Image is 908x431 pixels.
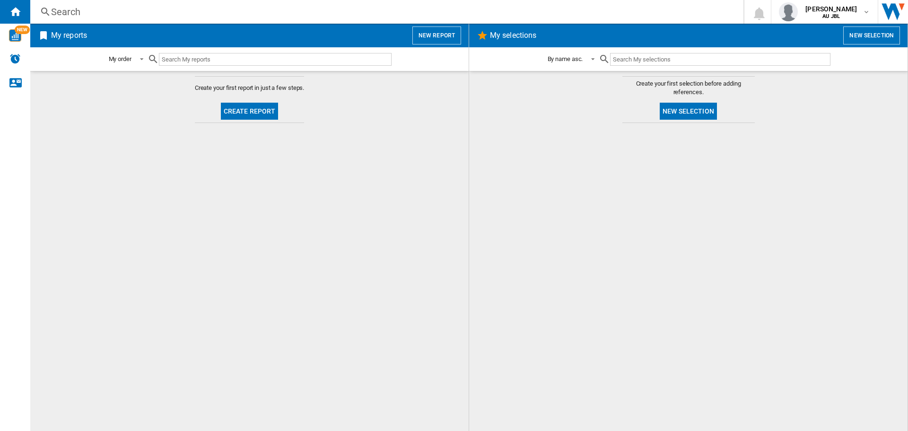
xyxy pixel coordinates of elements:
[412,26,461,44] button: New report
[221,103,279,120] button: Create report
[805,4,857,14] span: [PERSON_NAME]
[51,5,719,18] div: Search
[660,103,717,120] button: New selection
[109,55,131,62] div: My order
[843,26,900,44] button: New selection
[622,79,755,97] span: Create your first selection before adding references.
[9,29,21,42] img: wise-card.svg
[49,26,89,44] h2: My reports
[548,55,583,62] div: By name asc.
[159,53,392,66] input: Search My reports
[15,26,30,34] span: NEW
[9,53,21,64] img: alerts-logo.svg
[779,2,798,21] img: profile.jpg
[610,53,830,66] input: Search My selections
[822,13,840,19] b: AU JBL
[195,84,305,92] span: Create your first report in just a few steps.
[488,26,538,44] h2: My selections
